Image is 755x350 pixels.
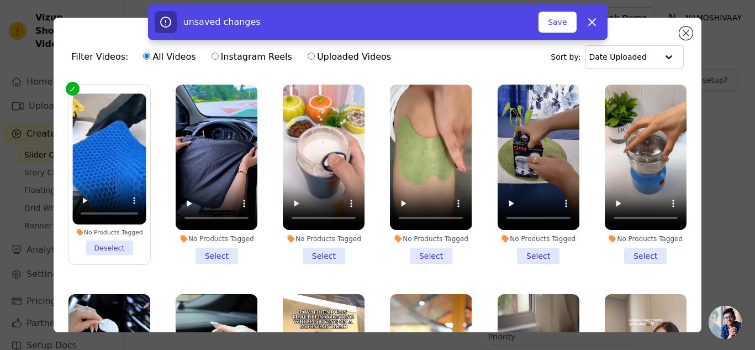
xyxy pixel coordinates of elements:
div: No Products Tagged [498,234,579,243]
div: Filter Videos: [71,44,397,70]
span: unsaved changes [183,17,261,27]
button: Save [538,12,576,33]
label: Instagram Reels [211,50,293,64]
div: No Products Tagged [390,234,472,243]
a: Open chat [709,306,742,339]
div: No Products Tagged [73,228,146,236]
label: Uploaded Videos [307,50,392,64]
div: No Products Tagged [176,234,257,243]
label: All Videos [142,50,196,64]
div: No Products Tagged [605,234,687,243]
div: Sort by: [551,45,684,69]
div: No Products Tagged [283,234,365,243]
